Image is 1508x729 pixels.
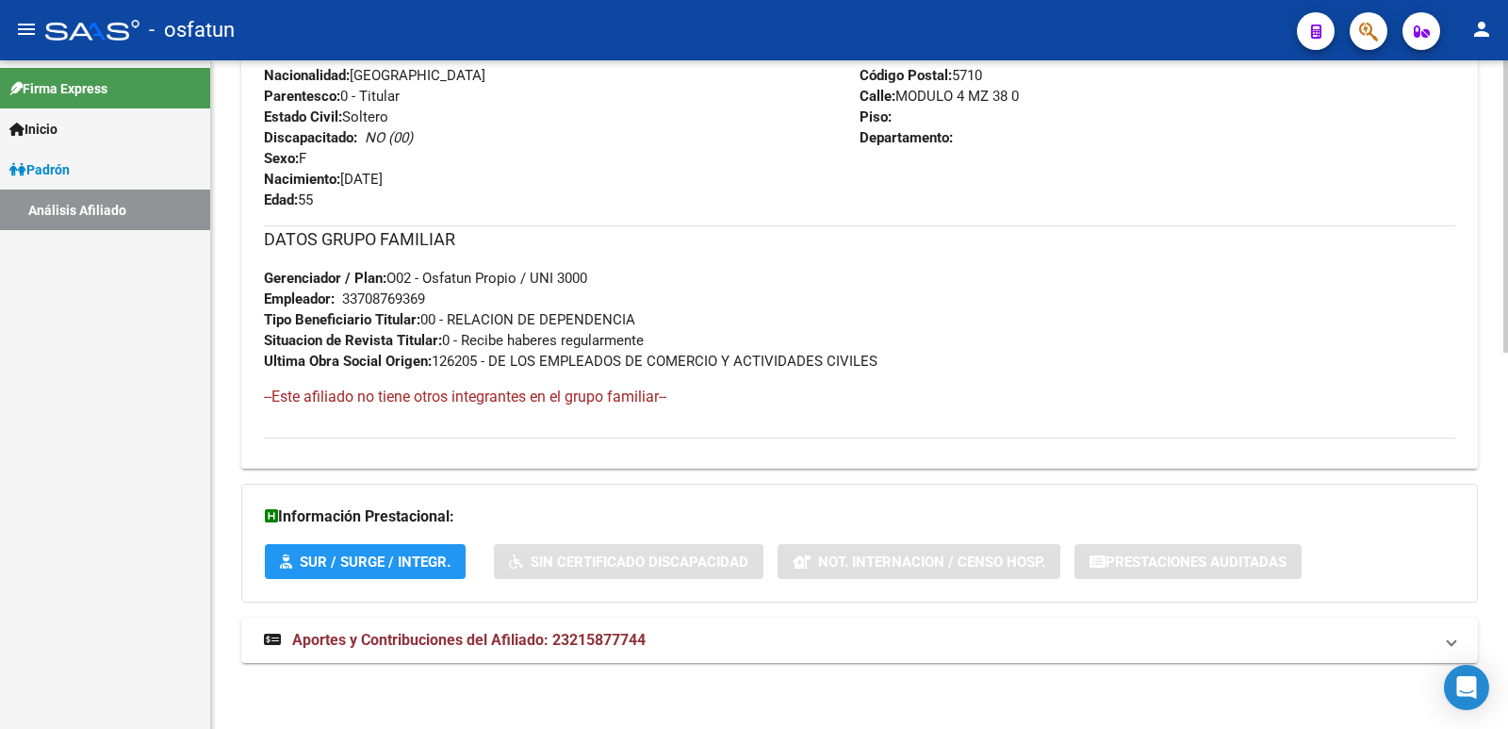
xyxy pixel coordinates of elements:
[264,108,388,125] span: Soltero
[264,171,383,188] span: [DATE]
[264,191,298,208] strong: Edad:
[1074,544,1302,579] button: Prestaciones Auditadas
[264,353,877,370] span: 126205 - DE LOS EMPLEADOS DE COMERCIO Y ACTIVIDADES CIVILES
[860,67,952,84] strong: Código Postal:
[860,46,924,63] strong: Localidad:
[264,46,339,63] strong: Documento:
[264,46,566,63] span: DU - DOCUMENTO UNICO 21587774
[818,554,1045,571] span: Not. Internacion / Censo Hosp.
[15,18,38,41] mat-icon: menu
[264,129,357,146] strong: Discapacitado:
[149,9,235,51] span: - osfatun
[365,129,413,146] i: NO (00)
[860,129,953,146] strong: Departamento:
[264,67,485,84] span: [GEOGRAPHIC_DATA]
[342,289,425,309] div: 33708769369
[265,504,1454,530] h3: Información Prestacional:
[494,544,763,579] button: Sin Certificado Discapacidad
[264,387,1455,407] h4: --Este afiliado no tiene otros integrantes en el grupo familiar--
[264,108,342,125] strong: Estado Civil:
[241,618,1478,663] mat-expansion-panel-header: Aportes y Contribuciones del Afiliado: 23215877744
[264,332,644,349] span: 0 - Recibe haberes regularmente
[264,88,340,105] strong: Parentesco:
[9,159,70,180] span: Padrón
[264,150,299,167] strong: Sexo:
[264,332,442,349] strong: Situacion de Revista Titular:
[1444,665,1489,710] div: Open Intercom Messenger
[264,150,306,167] span: F
[292,631,646,649] span: Aportes y Contribuciones del Afiliado: 23215877744
[264,353,432,370] strong: Ultima Obra Social Origen:
[860,88,895,105] strong: Calle:
[265,544,466,579] button: SUR / SURGE / INTEGR.
[300,554,451,571] span: SUR / SURGE / INTEGR.
[264,171,340,188] strong: Nacimiento:
[264,67,350,84] strong: Nacionalidad:
[860,108,892,125] strong: Piso:
[264,270,386,287] strong: Gerenciador / Plan:
[264,311,420,328] strong: Tipo Beneficiario Titular:
[9,78,107,99] span: Firma Express
[1470,18,1493,41] mat-icon: person
[264,191,313,208] span: 55
[860,46,992,63] span: MODELO 2
[264,226,1455,253] h3: DATOS GRUPO FAMILIAR
[860,67,982,84] span: 5710
[778,544,1060,579] button: Not. Internacion / Censo Hosp.
[9,119,57,140] span: Inicio
[1106,554,1287,571] span: Prestaciones Auditadas
[531,554,748,571] span: Sin Certificado Discapacidad
[264,88,400,105] span: 0 - Titular
[264,270,587,287] span: O02 - Osfatun Propio / UNI 3000
[264,311,635,328] span: 00 - RELACION DE DEPENDENCIA
[264,290,335,307] strong: Empleador:
[860,88,1019,105] span: MODULO 4 MZ 38 0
